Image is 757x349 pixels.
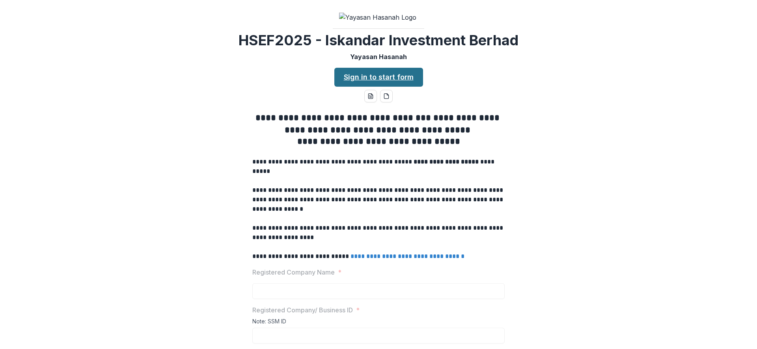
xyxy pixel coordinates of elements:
[380,90,393,102] button: pdf-download
[350,52,407,61] p: Yayasan Hasanah
[252,318,505,328] div: Note: SSM ID
[364,90,377,102] button: word-download
[339,13,418,22] img: Yayasan Hasanah Logo
[252,305,353,315] p: Registered Company/ Business ID
[252,267,335,277] p: Registered Company Name
[239,32,518,49] h2: HSEF2025 - Iskandar Investment Berhad
[334,68,423,87] a: Sign in to start form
